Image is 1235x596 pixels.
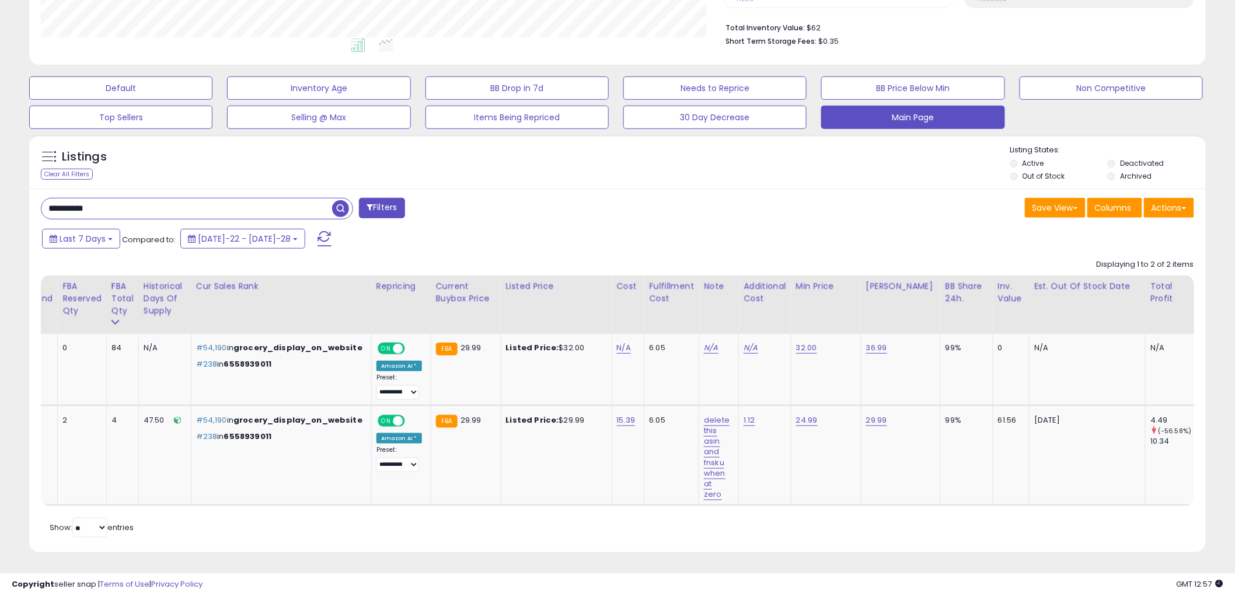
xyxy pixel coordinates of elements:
[649,280,694,305] div: Fulfillment Cost
[122,234,176,245] span: Compared to:
[704,342,718,354] a: N/A
[998,415,1020,426] div: 61.56
[946,280,988,305] div: BB Share 24h.
[379,344,393,354] span: ON
[224,358,272,370] span: 6558939011
[62,149,107,165] h5: Listings
[946,415,984,426] div: 99%
[623,76,807,100] button: Needs to Reprice
[1034,343,1136,353] p: N/A
[196,414,227,426] span: #54,190
[1120,158,1164,168] label: Deactivated
[151,578,203,590] a: Privacy Policy
[376,433,422,444] div: Amazon AI *
[1087,198,1142,218] button: Columns
[379,416,393,426] span: ON
[144,280,186,317] div: Historical Days Of Supply
[725,20,1185,34] li: $62
[180,229,305,249] button: [DATE]-22 - [DATE]-28
[100,578,149,590] a: Terms of Use
[1150,280,1193,305] div: Total Profit
[725,36,817,46] b: Short Term Storage Fees:
[796,414,818,426] a: 24.99
[436,415,458,428] small: FBA
[744,280,786,305] div: Additional Cost
[29,76,212,100] button: Default
[425,76,609,100] button: BB Drop in 7d
[196,415,362,426] p: in
[1025,198,1086,218] button: Save View
[704,280,734,292] div: Note
[12,578,54,590] strong: Copyright
[196,358,218,370] span: #238
[60,233,106,245] span: Last 7 Days
[506,414,559,426] b: Listed Price:
[227,76,410,100] button: Inventory Age
[198,233,291,245] span: [DATE]-22 - [DATE]-28
[233,342,362,353] span: grocery_display_on_website
[224,431,272,442] span: 6558939011
[233,414,362,426] span: grocery_display_on_website
[1120,171,1152,181] label: Archived
[144,415,182,426] div: 47.50
[42,229,120,249] button: Last 7 Days
[376,374,422,400] div: Preset:
[29,106,212,129] button: Top Sellers
[796,280,856,292] div: Min Price
[111,343,130,353] div: 84
[506,342,559,353] b: Listed Price:
[796,342,817,354] a: 32.00
[623,106,807,129] button: 30 Day Decrease
[1010,145,1206,156] p: Listing States:
[460,414,482,426] span: 29.99
[617,280,640,292] div: Cost
[617,342,631,354] a: N/A
[866,414,887,426] a: 29.99
[649,415,690,426] div: 6.05
[744,414,755,426] a: 1.12
[18,280,53,317] div: FBA inbound Qty
[403,416,422,426] span: OFF
[436,343,458,355] small: FBA
[196,431,218,442] span: #238
[196,359,362,370] p: in
[617,414,636,426] a: 15.39
[998,280,1024,305] div: Inv. value
[506,343,603,353] div: $32.00
[50,522,134,533] span: Show: entries
[866,280,936,292] div: [PERSON_NAME]
[1095,202,1132,214] span: Columns
[1023,158,1044,168] label: Active
[818,36,839,47] span: $0.35
[1150,343,1189,353] div: N/A
[227,106,410,129] button: Selling @ Max
[1150,415,1198,426] div: 4.49
[1034,415,1136,426] p: [DATE]
[111,280,134,317] div: FBA Total Qty
[998,343,1020,353] div: 0
[1150,436,1198,447] div: 10.34
[41,169,93,180] div: Clear All Filters
[649,343,690,353] div: 6.05
[506,280,607,292] div: Listed Price
[725,23,805,33] b: Total Inventory Value:
[376,280,426,292] div: Repricing
[376,361,422,371] div: Amazon AI *
[425,106,609,129] button: Items Being Repriced
[359,198,404,218] button: Filters
[1020,76,1203,100] button: Non Competitive
[196,431,362,442] p: in
[403,344,422,354] span: OFF
[436,280,496,305] div: Current Buybox Price
[111,415,130,426] div: 4
[376,446,422,472] div: Preset:
[704,414,730,500] a: delete this asin and fnsku when at zero
[62,343,97,353] div: 0
[62,280,102,317] div: FBA Reserved Qty
[1177,578,1223,590] span: 2025-08-12 12:57 GMT
[1097,259,1194,270] div: Displaying 1 to 2 of 2 items
[506,415,603,426] div: $29.99
[12,579,203,590] div: seller snap | |
[196,343,362,353] p: in
[1144,198,1194,218] button: Actions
